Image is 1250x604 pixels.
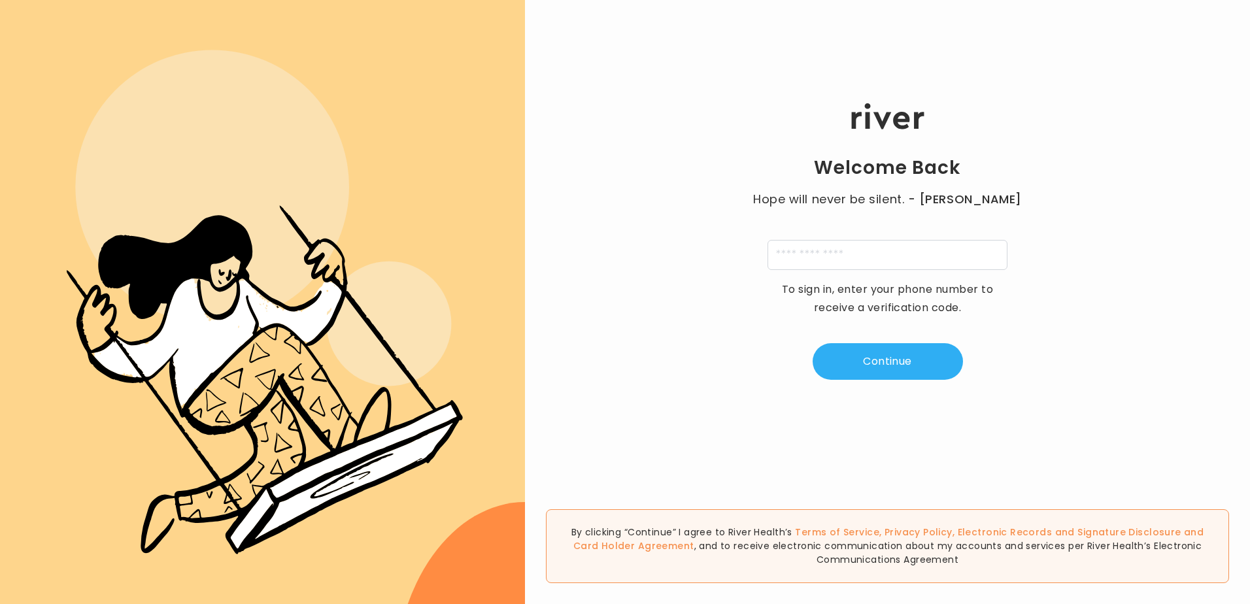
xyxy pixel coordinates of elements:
[813,343,963,380] button: Continue
[814,156,960,180] h1: Welcome Back
[908,190,1022,209] span: - [PERSON_NAME]
[694,539,1202,566] span: , and to receive electronic communication about my accounts and services per River Health’s Elect...
[546,509,1229,583] div: By clicking “Continue” I agree to River Health’s
[958,526,1181,539] a: Electronic Records and Signature Disclosure
[741,190,1035,209] p: Hope will never be silent.
[885,526,953,539] a: Privacy Policy
[773,280,1002,317] p: To sign in, enter your phone number to receive a verification code.
[795,526,879,539] a: Terms of Service
[573,539,694,552] a: Card Holder Agreement
[573,526,1204,552] span: , , and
